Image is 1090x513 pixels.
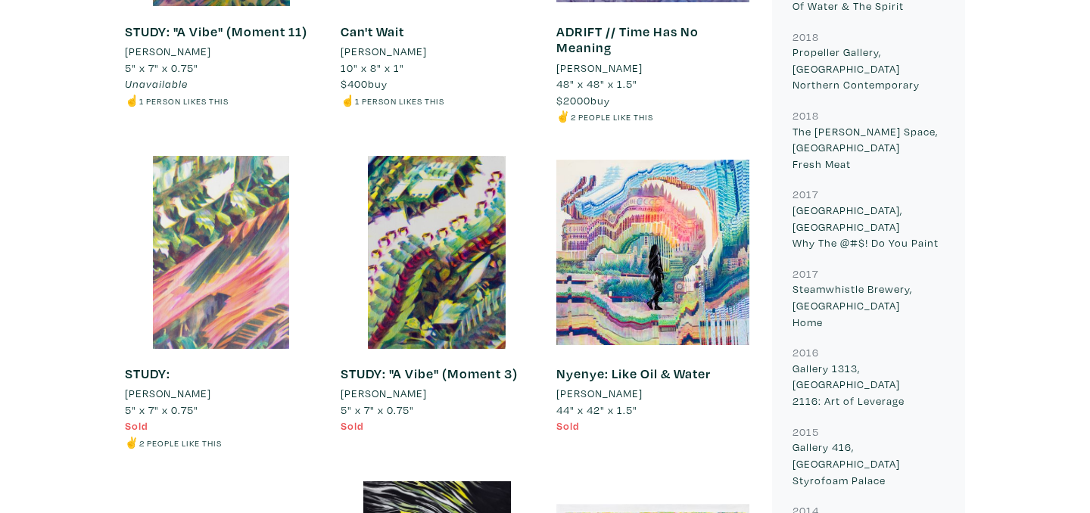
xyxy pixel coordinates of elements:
[556,385,643,402] li: [PERSON_NAME]
[125,92,318,109] li: ☝️
[341,403,414,417] span: 5" x 7" x 0.75"
[125,43,318,60] a: [PERSON_NAME]
[341,23,404,40] a: Can't Wait
[139,95,229,107] small: 1 person likes this
[793,360,945,409] p: Gallery 1313, [GEOGRAPHIC_DATA] 2116: Art of Leverage
[793,439,945,488] p: Gallery 416, [GEOGRAPHIC_DATA] Styrofoam Palace
[556,108,749,125] li: ✌️
[556,403,637,417] span: 44" x 42" x 1.5"
[341,76,368,91] span: $400
[341,365,518,382] a: STUDY: "A Vibe" (Moment 3)
[793,281,945,330] p: Steamwhistle Brewery, [GEOGRAPHIC_DATA] Home
[793,424,819,439] small: 2015
[125,418,148,433] span: Sold
[556,23,699,57] a: ADRIFT // Time Has No Meaning
[556,365,711,382] a: Nyenye: Like Oil & Water
[793,30,819,44] small: 2018
[139,437,222,449] small: 2 people like this
[556,60,749,76] a: [PERSON_NAME]
[125,365,170,382] a: STUDY:
[556,93,590,107] span: $2000
[793,108,819,123] small: 2018
[341,385,427,402] li: [PERSON_NAME]
[125,76,188,91] span: Unavailable
[341,43,427,60] li: [PERSON_NAME]
[125,385,211,402] li: [PERSON_NAME]
[793,266,818,281] small: 2017
[571,111,653,123] small: 2 people like this
[341,418,364,433] span: Sold
[556,418,580,433] span: Sold
[125,61,198,75] span: 5" x 7" x 0.75"
[556,60,643,76] li: [PERSON_NAME]
[793,345,819,359] small: 2016
[125,385,318,402] a: [PERSON_NAME]
[556,385,749,402] a: [PERSON_NAME]
[125,43,211,60] li: [PERSON_NAME]
[556,93,610,107] span: buy
[355,95,444,107] small: 1 person likes this
[556,76,637,91] span: 48" x 48" x 1.5"
[793,44,945,93] p: Propeller Gallery, [GEOGRAPHIC_DATA] Northern Contemporary
[125,23,307,40] a: STUDY: "A Vibe" (Moment 11)
[793,123,945,173] p: The [PERSON_NAME] Space, [GEOGRAPHIC_DATA] Fresh Meat
[125,434,318,451] li: ✌️
[341,92,534,109] li: ☝️
[341,385,534,402] a: [PERSON_NAME]
[341,43,534,60] a: [PERSON_NAME]
[341,76,388,91] span: buy
[341,61,404,75] span: 10" x 8" x 1"
[125,403,198,417] span: 5" x 7" x 0.75"
[793,187,818,201] small: 2017
[793,202,945,251] p: [GEOGRAPHIC_DATA], [GEOGRAPHIC_DATA] Why The @#$! Do You Paint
